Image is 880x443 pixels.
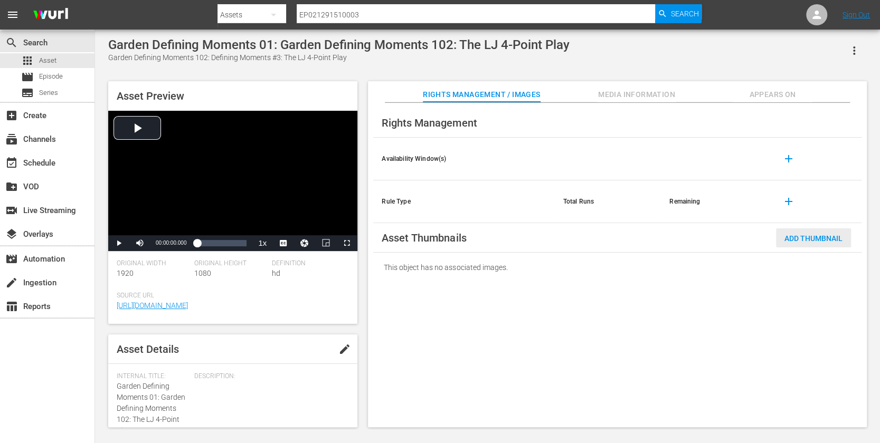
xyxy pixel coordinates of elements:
[5,204,18,217] span: Live Streaming
[5,36,18,49] span: Search
[272,269,280,277] span: hd
[776,228,851,247] button: Add Thumbnail
[5,109,18,122] span: Create
[373,253,862,282] div: This object has no associated images.
[273,235,294,251] button: Captions
[129,235,150,251] button: Mute
[117,292,344,300] span: Source Url
[373,180,554,223] th: Rule Type
[6,8,19,21] span: menu
[597,88,676,101] span: Media Information
[775,146,801,171] button: add
[117,343,179,355] span: Asset Details
[5,300,18,313] span: Reports
[655,4,702,23] button: Search
[39,71,63,82] span: Episode
[782,152,794,165] span: add
[117,259,189,268] span: Original Width
[5,180,18,193] span: VOD
[117,382,185,435] span: Garden Defining Moments 01: Garden Defining Moments 102: The LJ 4-Point Play
[156,240,186,246] span: 00:00:00.000
[117,372,189,381] span: Internal Title:
[382,117,477,129] span: Rights Management
[775,189,801,214] button: add
[108,37,570,52] div: Garden Defining Moments 01: Garden Defining Moments 102: The LJ 4-Point Play
[294,235,315,251] button: Jump To Time
[5,228,18,240] span: Overlays
[670,4,698,23] span: Search
[733,88,812,101] span: Appears On
[194,269,211,277] span: 1080
[108,235,129,251] button: Play
[5,253,18,265] span: Automation
[117,301,188,310] a: [URL][DOMAIN_NAME]
[661,180,767,223] th: Remaining
[25,3,76,27] img: ans4CAIJ8jUAAAAAAAAAAAAAAAAAAAAAAAAgQb4GAAAAAAAAAAAAAAAAAAAAAAAAJMjXAAAAAAAAAAAAAAAAAAAAAAAAgAT5G...
[5,276,18,289] span: Ingestion
[194,259,267,268] span: Original Height
[5,133,18,146] span: Channels
[843,11,870,19] a: Sign Out
[108,111,357,251] div: Video Player
[194,372,344,381] span: Description:
[373,138,554,180] th: Availability Window(s)
[21,54,34,67] span: Asset
[39,88,58,98] span: Series
[782,195,794,208] span: add
[21,71,34,83] span: Episode
[315,235,336,251] button: Picture-in-Picture
[272,259,344,268] span: Definition
[555,180,661,223] th: Total Runs
[423,88,540,101] span: Rights Management / Images
[117,269,134,277] span: 1920
[21,86,34,99] span: Series
[197,240,247,246] div: Progress Bar
[338,343,351,355] span: edit
[5,157,18,169] span: Schedule
[252,235,273,251] button: Playback Rate
[336,235,357,251] button: Fullscreen
[776,234,851,243] span: Add Thumbnail
[39,55,56,66] span: Asset
[108,52,570,63] div: Garden Defining Moments 102: Defining Moments #3: The LJ 4-Point Play
[382,232,466,244] span: Asset Thumbnails
[332,336,357,362] button: edit
[117,90,184,102] span: Asset Preview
